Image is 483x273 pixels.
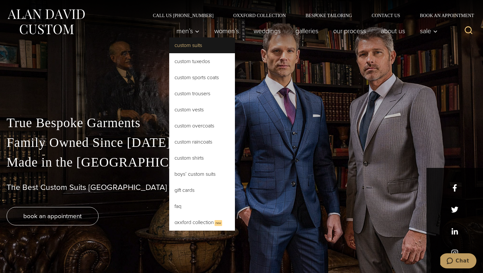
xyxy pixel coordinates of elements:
nav: Primary Navigation [169,24,441,37]
a: weddings [246,24,288,37]
a: Gift Cards [169,182,235,198]
a: Custom Raincoats [169,134,235,150]
a: Book an Appointment [410,13,476,18]
iframe: Opens a widget where you can chat to one of our agents [440,253,476,270]
a: Oxxford CollectionNew [169,215,235,231]
p: True Bespoke Garments Family Owned Since [DATE] Made in the [GEOGRAPHIC_DATA] [7,113,476,172]
a: About Us [374,24,413,37]
img: Alan David Custom [7,7,85,36]
button: Child menu of Men’s [169,24,207,37]
h1: The Best Custom Suits [GEOGRAPHIC_DATA] Has to Offer [7,183,476,192]
a: FAQ [169,198,235,214]
a: Contact Us [362,13,410,18]
span: book an appointment [23,211,82,221]
a: Custom Tuxedos [169,54,235,69]
a: Custom Overcoats [169,118,235,134]
a: Custom Vests [169,102,235,118]
a: Custom Trousers [169,86,235,102]
a: Custom Suits [169,37,235,53]
a: book an appointment [7,207,99,225]
a: Galleries [288,24,326,37]
a: Our Process [326,24,374,37]
a: Oxxford Collection [223,13,296,18]
nav: Secondary Navigation [143,13,476,18]
a: Boys’ Custom Suits [169,166,235,182]
a: Women’s [207,24,246,37]
button: View Search Form [461,23,476,39]
a: Call Us [PHONE_NUMBER] [143,13,223,18]
a: Custom Shirts [169,150,235,166]
span: New [215,220,222,226]
a: Custom Sports Coats [169,70,235,85]
a: Bespoke Tailoring [296,13,362,18]
button: Child menu of Sale [413,24,441,37]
